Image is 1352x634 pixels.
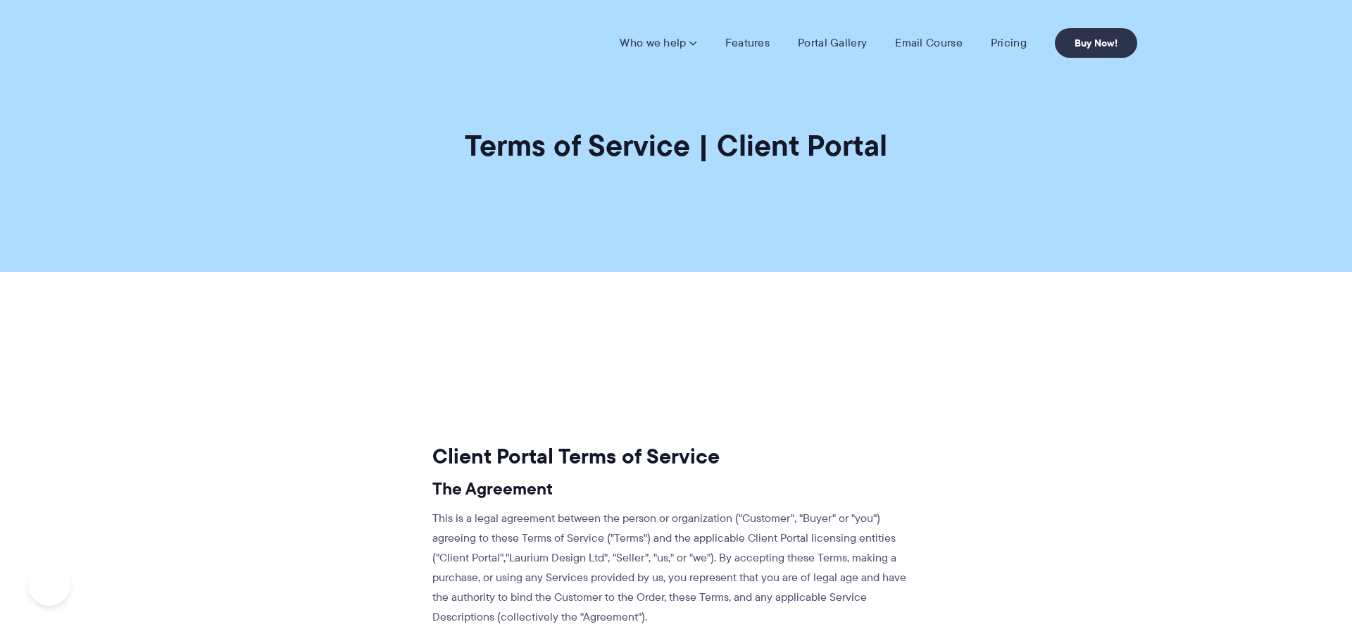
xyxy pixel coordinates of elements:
[895,36,963,50] a: Email Course
[28,564,70,606] iframe: Toggle Customer Support
[725,36,770,50] a: Features
[432,509,912,627] p: This is a legal agreement between the person or organization ("Customer", "Buyer" or "you") agree...
[798,36,867,50] a: Portal Gallery
[465,127,887,164] h1: Terms of Service | Client Portal
[1055,28,1137,58] a: Buy Now!
[432,443,912,470] h2: Client Portal Terms of Service
[991,36,1027,50] a: Pricing
[432,478,912,499] h3: The Agreement
[620,36,696,50] a: Who we help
